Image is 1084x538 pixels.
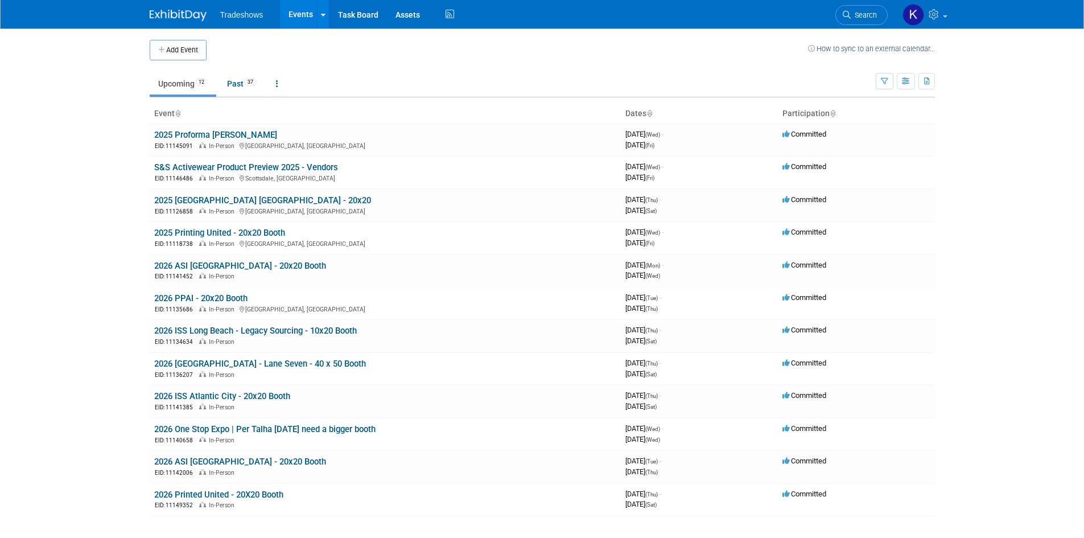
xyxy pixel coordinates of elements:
[660,359,661,367] span: -
[645,229,660,236] span: (Wed)
[660,326,661,334] span: -
[199,502,206,507] img: In-Person Event
[154,228,285,238] a: 2025 Printing United - 20x20 Booth
[645,426,660,432] span: (Wed)
[199,273,206,278] img: In-Person Event
[782,391,826,400] span: Committed
[660,391,661,400] span: -
[851,11,877,19] span: Search
[154,490,283,500] a: 2026 Printed United - 20X20 Booth
[155,306,197,313] span: EID: 11135686
[782,195,826,204] span: Committed
[175,109,180,118] a: Sort by Event Name
[155,470,197,476] span: EID: 11142006
[782,228,826,236] span: Committed
[645,393,658,399] span: (Thu)
[154,130,277,140] a: 2025 Proforma [PERSON_NAME]
[154,304,616,314] div: [GEOGRAPHIC_DATA], [GEOGRAPHIC_DATA]
[645,175,654,181] span: (Fri)
[782,261,826,269] span: Committed
[199,175,206,180] img: In-Person Event
[195,78,208,87] span: 12
[209,502,238,509] span: In-Person
[209,142,238,150] span: In-Person
[645,469,658,475] span: (Thu)
[199,240,206,246] img: In-Person Event
[155,208,197,215] span: EID: 11126858
[209,338,238,346] span: In-Person
[645,164,660,170] span: (Wed)
[645,458,658,465] span: (Tue)
[154,457,326,467] a: 2026 ASI [GEOGRAPHIC_DATA] - 20x20 Booth
[645,142,654,149] span: (Fri)
[782,326,826,334] span: Committed
[155,502,197,508] span: EID: 11149352
[155,372,197,378] span: EID: 11136207
[150,73,216,95] a: Upcoming12
[625,304,658,313] span: [DATE]
[155,143,197,149] span: EID: 11145091
[662,261,663,269] span: -
[902,4,924,26] img: Karyna Kitsmey
[155,437,197,443] span: EID: 11140658
[782,162,826,171] span: Committed
[154,162,338,173] a: S&S Activewear Product Preview 2025 - Vendors
[209,175,238,182] span: In-Person
[625,271,660,280] span: [DATE]
[835,5,888,25] a: Search
[645,437,660,443] span: (Wed)
[220,10,263,19] span: Tradeshows
[645,132,660,138] span: (Wed)
[199,306,206,311] img: In-Person Event
[209,208,238,215] span: In-Person
[155,273,197,280] span: EID: 11141452
[244,78,257,87] span: 37
[155,404,197,410] span: EID: 11141385
[155,339,197,345] span: EID: 11134634
[154,326,357,336] a: 2026 ISS Long Beach - Legacy Sourcing - 10x20 Booth
[782,457,826,465] span: Committed
[645,197,658,203] span: (Thu)
[625,435,660,443] span: [DATE]
[625,228,663,236] span: [DATE]
[645,208,657,214] span: (Sat)
[155,175,197,182] span: EID: 11146486
[154,141,616,150] div: [GEOGRAPHIC_DATA], [GEOGRAPHIC_DATA]
[625,457,661,465] span: [DATE]
[782,130,826,138] span: Committed
[199,437,206,442] img: In-Person Event
[782,293,826,302] span: Committed
[660,457,661,465] span: -
[625,467,658,476] span: [DATE]
[625,239,654,247] span: [DATE]
[209,437,238,444] span: In-Person
[625,369,657,378] span: [DATE]
[154,293,248,303] a: 2026 PPAI - 20x20 Booth
[154,261,326,271] a: 2026 ASI [GEOGRAPHIC_DATA] - 20x20 Booth
[645,327,658,334] span: (Thu)
[209,273,238,280] span: In-Person
[830,109,835,118] a: Sort by Participation Type
[154,239,616,248] div: [GEOGRAPHIC_DATA], [GEOGRAPHIC_DATA]
[154,173,616,183] div: Scottsdale, [GEOGRAPHIC_DATA]
[645,491,658,498] span: (Thu)
[662,162,663,171] span: -
[199,469,206,475] img: In-Person Event
[625,162,663,171] span: [DATE]
[625,326,661,334] span: [DATE]
[645,273,660,279] span: (Wed)
[625,490,661,498] span: [DATE]
[662,130,663,138] span: -
[155,241,197,247] span: EID: 11118738
[199,404,206,409] img: In-Person Event
[625,195,661,204] span: [DATE]
[209,306,238,313] span: In-Person
[150,104,621,124] th: Event
[625,293,661,302] span: [DATE]
[150,40,207,60] button: Add Event
[625,336,657,345] span: [DATE]
[625,141,654,149] span: [DATE]
[154,424,376,434] a: 2026 One Stop Expo | Per Talha [DATE] need a bigger booth
[150,10,207,21] img: ExhibitDay
[199,371,206,377] img: In-Person Event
